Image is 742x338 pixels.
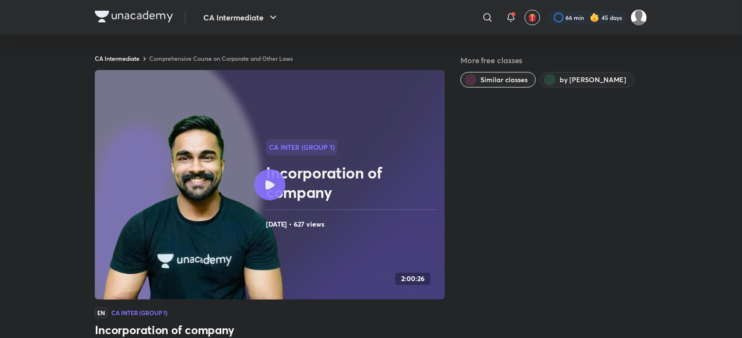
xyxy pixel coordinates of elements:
button: Similar classes [460,72,536,88]
h4: CA Inter (Group 1) [111,310,168,316]
button: avatar [525,10,540,25]
img: streak [590,13,600,22]
h3: Incorporation of company [95,322,445,338]
span: EN [95,307,107,318]
img: avatar [528,13,537,22]
img: siddhant soni [631,9,647,26]
span: Similar classes [480,75,528,85]
a: CA Intermediate [95,54,140,62]
span: by Shantam Gupta [560,75,626,85]
h5: More free classes [460,54,647,66]
button: by Shantam Gupta [540,72,635,88]
a: Company Logo [95,11,173,25]
button: CA Intermediate [197,8,285,27]
h2: Incorporation of company [266,163,441,202]
a: Comprehensive Course on Corporate and Other Laws [149,54,293,62]
h4: [DATE] • 627 views [266,218,441,231]
h4: 2:00:26 [401,275,424,283]
img: Company Logo [95,11,173,22]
